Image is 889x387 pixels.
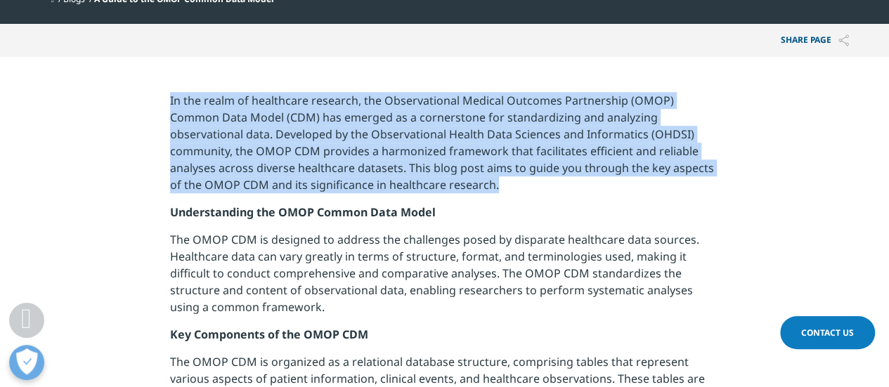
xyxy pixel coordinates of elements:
button: Open Preferences [9,345,44,380]
strong: Key Components of the OMOP CDM [170,327,368,342]
p: In the realm of healthcare research, the Observational Medical Outcomes Partnership (OMOP) Common... [170,92,719,204]
strong: Understanding the OMOP Common Data Model [170,204,436,220]
span: Contact Us [801,327,854,339]
p: The OMOP CDM is designed to address the challenges posed by disparate healthcare data sources. He... [170,231,719,326]
img: Share PAGE [838,34,849,46]
p: Share PAGE [770,24,859,57]
button: Share PAGEShare PAGE [770,24,859,57]
a: Contact Us [780,316,875,349]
